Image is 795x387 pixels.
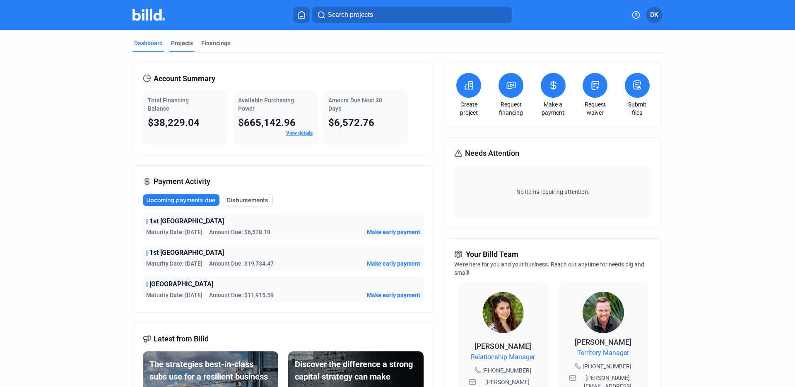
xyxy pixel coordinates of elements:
[238,117,296,128] span: $665,142.96
[171,39,193,47] div: Projects
[367,259,420,268] button: Make early payment
[650,10,658,20] span: DK
[286,130,313,136] a: View details
[465,148,519,159] span: Needs Attention
[577,348,629,358] span: Territory Manager
[575,338,631,346] span: [PERSON_NAME]
[367,228,420,236] button: Make early payment
[454,261,644,276] span: We're here for you and your business. Reach out anytime for needs big and small!
[458,188,648,196] span: No items requiring attention.
[328,117,374,128] span: $6,572.76
[466,249,518,260] span: Your Billd Team
[226,196,268,204] span: Disbursements
[454,100,483,117] a: Create project
[623,100,652,117] a: Submit files
[583,362,631,370] span: [PHONE_NUMBER]
[209,291,274,299] span: Amount Due: $11,915.59
[132,9,165,21] img: Billd Company Logo
[143,194,219,206] button: Upcoming payments due
[238,97,294,112] span: Available Purchasing Power
[146,228,202,236] span: Maturity Date: [DATE]
[154,73,215,85] span: Account Summary
[209,228,270,236] span: Amount Due: $6,578.10
[539,100,568,117] a: Make a payment
[471,352,535,362] span: Relationship Manager
[146,259,202,268] span: Maturity Date: [DATE]
[149,248,224,258] span: 1st [GEOGRAPHIC_DATA]
[146,291,202,299] span: Maturity Date: [DATE]
[148,97,189,112] span: Total Financing Balance
[223,194,273,206] button: Disbursements
[496,100,525,117] a: Request financing
[583,292,624,333] img: Territory Manager
[295,358,417,383] div: Discover the difference a strong capital strategy can make
[149,216,224,226] span: 1st [GEOGRAPHIC_DATA]
[134,39,163,47] div: Dashboard
[646,7,662,23] button: DK
[148,117,200,128] span: $38,229.04
[367,291,420,299] button: Make early payment
[482,366,531,375] span: [PHONE_NUMBER]
[328,10,373,20] span: Search projects
[482,292,524,333] img: Relationship Manager
[146,196,215,204] span: Upcoming payments due
[475,342,531,351] span: [PERSON_NAME]
[154,333,209,345] span: Latest from Billd
[581,100,609,117] a: Request waiver
[154,176,210,187] span: Payment Activity
[328,97,382,112] span: Amount Due Next 30 Days
[149,358,272,383] div: The strategies best-in-class subs use for a resilient business
[312,7,512,23] button: Search projects
[209,259,274,268] span: Amount Due: $19,734.47
[201,39,230,47] div: Financings
[149,279,213,289] span: [GEOGRAPHIC_DATA]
